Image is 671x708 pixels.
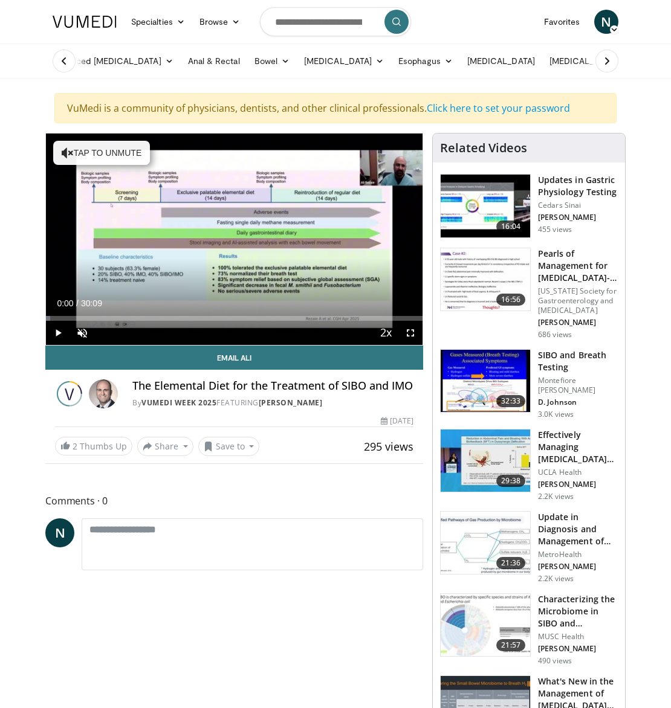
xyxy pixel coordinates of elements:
a: 16:56 Pearls of Management for [MEDICAL_DATA]-D Masqueraders [US_STATE] Society for Gastroenterol... [440,248,618,340]
img: Vumedi Week 2025 [55,379,84,408]
a: Esophagus [391,49,460,73]
a: 21:36 Update in Diagnosis and Management of SIBO MetroHealth [PERSON_NAME] 2.2K views [440,511,618,584]
p: 3.0K views [538,410,574,419]
input: Search topics, interventions [260,7,411,36]
p: [US_STATE] Society for Gastroenterology and [MEDICAL_DATA] [538,286,618,315]
button: Fullscreen [398,321,423,345]
h3: Effectively Managing [MEDICAL_DATA] and Distension [538,429,618,465]
p: 686 views [538,330,572,340]
p: 2.2K views [538,492,574,501]
span: 16:04 [496,220,525,233]
h4: Related Videos [440,141,527,155]
span: 29:38 [496,475,525,487]
button: Playback Rate [374,321,398,345]
span: 32:33 [496,395,525,407]
a: Click here to set your password [427,101,570,115]
p: 455 views [538,225,572,234]
p: 2.2K views [538,574,574,584]
h3: Update in Diagnosis and Management of SIBO [538,511,618,547]
a: 16:04 Updates in Gastric Physiology Testing Cedars Sinai [PERSON_NAME] 455 views [440,174,618,238]
a: Anal & Rectal [181,49,247,73]
p: [PERSON_NAME] [538,318,618,327]
img: 3d98a318-32bf-4abd-b173-2a38815dc40d.150x105_q85_crop-smart_upscale.jpg [441,350,530,413]
button: Share [137,437,193,456]
p: Cedars Sinai [538,201,618,210]
img: VuMedi Logo [53,16,117,28]
p: [PERSON_NAME] [538,480,618,489]
p: MUSC Health [538,632,618,642]
div: VuMedi is a community of physicians, dentists, and other clinical professionals. [54,93,617,123]
h4: The Elemental Diet for the Treatment of SIBO and IMO [132,379,413,393]
a: N [45,518,74,547]
button: Unmute [70,321,94,345]
h3: Updates in Gastric Physiology Testing [538,174,618,198]
p: MetroHealth [538,550,618,559]
img: 84bb264f-520f-4c23-9bee-a88b579ee681.150x105_q85_crop-smart_upscale.jpg [441,594,530,657]
a: Email Ali [45,346,423,370]
a: 32:33 SIBO and Breath Testing Montefiore [PERSON_NAME] D. Johnson 3.0K views [440,349,618,419]
img: 166014f3-773f-44c1-ab62-9c3c8fdb7dc1.150x105_q85_crop-smart_upscale.jpg [441,512,530,574]
p: 490 views [538,656,572,666]
a: Bowel [247,49,297,73]
a: 21:57 Characterizing the Microbiome in SIBO and [MEDICAL_DATA] MUSC Health [PERSON_NAME] 490 views [440,593,618,666]
span: 21:36 [496,557,525,569]
span: Comments 0 [45,493,423,509]
a: [MEDICAL_DATA] [542,49,637,73]
span: 2 [73,440,77,452]
button: Save to [198,437,260,456]
span: 30:09 [81,298,102,308]
p: [PERSON_NAME] [538,644,618,654]
div: By FEATURING [132,397,413,408]
p: [PERSON_NAME] [538,562,618,571]
button: Tap to unmute [53,141,150,165]
h3: Pearls of Management for [MEDICAL_DATA]-D Masqueraders [538,248,618,284]
h3: SIBO and Breath Testing [538,349,618,373]
div: Progress Bar [46,316,423,321]
a: 29:38 Effectively Managing [MEDICAL_DATA] and Distension UCLA Health [PERSON_NAME] 2.2K views [440,429,618,501]
p: Montefiore [PERSON_NAME] [538,376,618,395]
a: [PERSON_NAME] [259,397,323,408]
a: [MEDICAL_DATA] [460,49,542,73]
a: [MEDICAL_DATA] [297,49,391,73]
button: Play [46,321,70,345]
img: 3e2da322-f7ba-4b14-ab65-e5ff22d2e7f7.150x105_q85_crop-smart_upscale.jpg [441,175,530,237]
a: Browse [192,10,248,34]
span: 21:57 [496,639,525,651]
span: 0:00 [57,298,73,308]
a: 2 Thumbs Up [55,437,132,455]
img: Avatar [89,379,118,408]
span: 16:56 [496,294,525,306]
p: D. Johnson [538,397,618,407]
a: Favorites [537,10,587,34]
video-js: Video Player [46,134,423,345]
span: / [76,298,79,308]
a: Vumedi Week 2025 [141,397,216,408]
a: Specialties [124,10,192,34]
div: [DATE] [381,416,413,426]
p: [PERSON_NAME] [538,213,618,222]
span: 295 views [364,439,413,454]
p: UCLA Health [538,468,618,477]
a: N [594,10,618,34]
a: Advanced [MEDICAL_DATA] [45,49,181,73]
h3: Characterizing the Microbiome in SIBO and [MEDICAL_DATA] [538,593,618,629]
img: e3c3e11a-0edc-4f5a-b4d9-6b32ebc5d823.150x105_q85_crop-smart_upscale.jpg [441,430,530,492]
img: ba7bcb12-28d3-4d68-8c5f-d2069cf2086a.150x105_q85_crop-smart_upscale.jpg [441,248,530,311]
